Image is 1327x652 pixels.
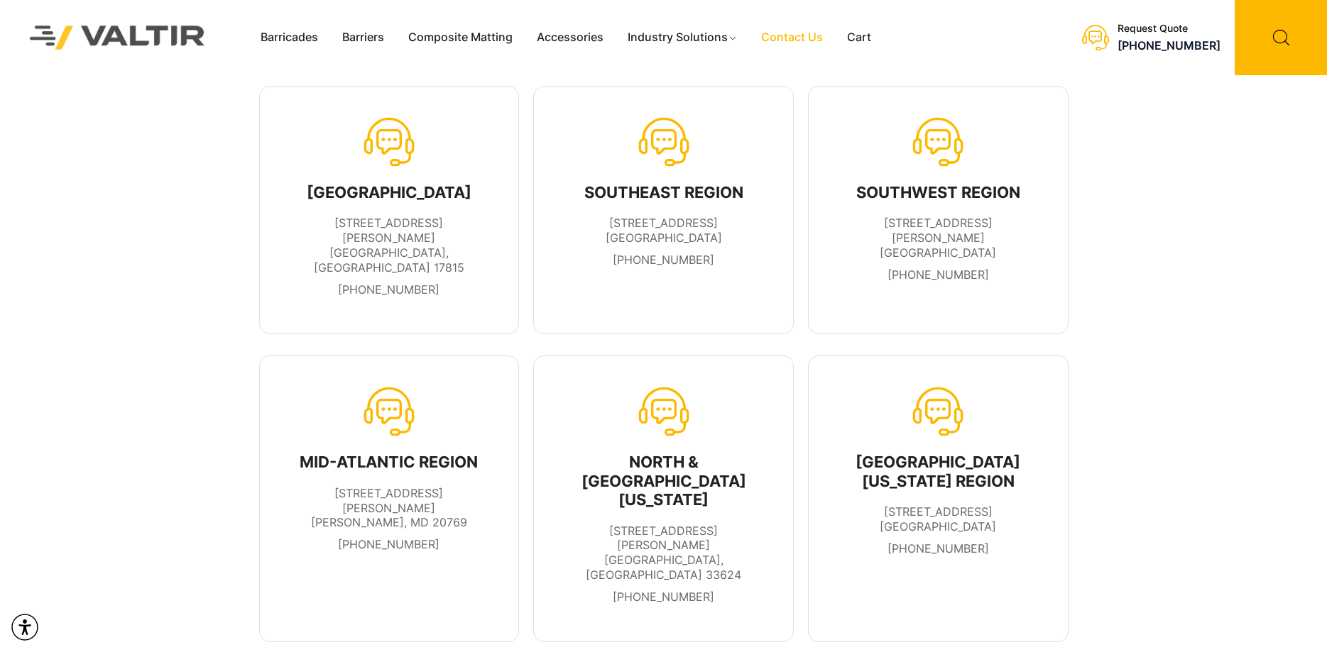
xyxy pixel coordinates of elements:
[586,524,741,582] span: [STREET_ADDRESS][PERSON_NAME] [GEOGRAPHIC_DATA], [GEOGRAPHIC_DATA] 33624
[888,541,989,556] a: [PHONE_NUMBER]
[1118,38,1220,53] a: [PHONE_NUMBER]
[749,27,835,48] a: Contact Us
[338,537,439,551] a: [PHONE_NUMBER]
[839,453,1038,490] div: [GEOGRAPHIC_DATA][US_STATE] REGION
[249,27,330,48] a: Barricades
[311,486,467,530] span: [STREET_ADDRESS][PERSON_NAME] [PERSON_NAME], MD 20769
[606,216,722,245] span: [STREET_ADDRESS] [GEOGRAPHIC_DATA]
[839,183,1038,201] div: SOUTHWEST REGION
[525,27,616,48] a: Accessories
[290,453,489,471] div: MID-ATLANTIC REGION
[564,453,763,509] div: NORTH & [GEOGRAPHIC_DATA][US_STATE]
[888,267,989,282] a: [PHONE_NUMBER]
[330,27,396,48] a: Barriers
[616,27,750,48] a: Industry Solutions
[11,7,224,67] img: Valtir Rentals
[613,253,714,267] a: [PHONE_NUMBER]
[290,183,489,201] div: [GEOGRAPHIC_DATA]
[613,590,714,604] a: [PHONE_NUMBER]
[835,27,883,48] a: Cart
[880,504,996,534] span: [STREET_ADDRESS] [GEOGRAPHIC_DATA]
[338,282,439,297] a: [PHONE_NUMBER]
[880,216,996,260] span: [STREET_ADDRESS][PERSON_NAME] [GEOGRAPHIC_DATA]
[584,183,743,201] div: SOUTHEAST REGION
[1118,23,1220,35] div: Request Quote
[396,27,525,48] a: Composite Matting
[314,216,464,274] span: [STREET_ADDRESS][PERSON_NAME] [GEOGRAPHIC_DATA], [GEOGRAPHIC_DATA] 17815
